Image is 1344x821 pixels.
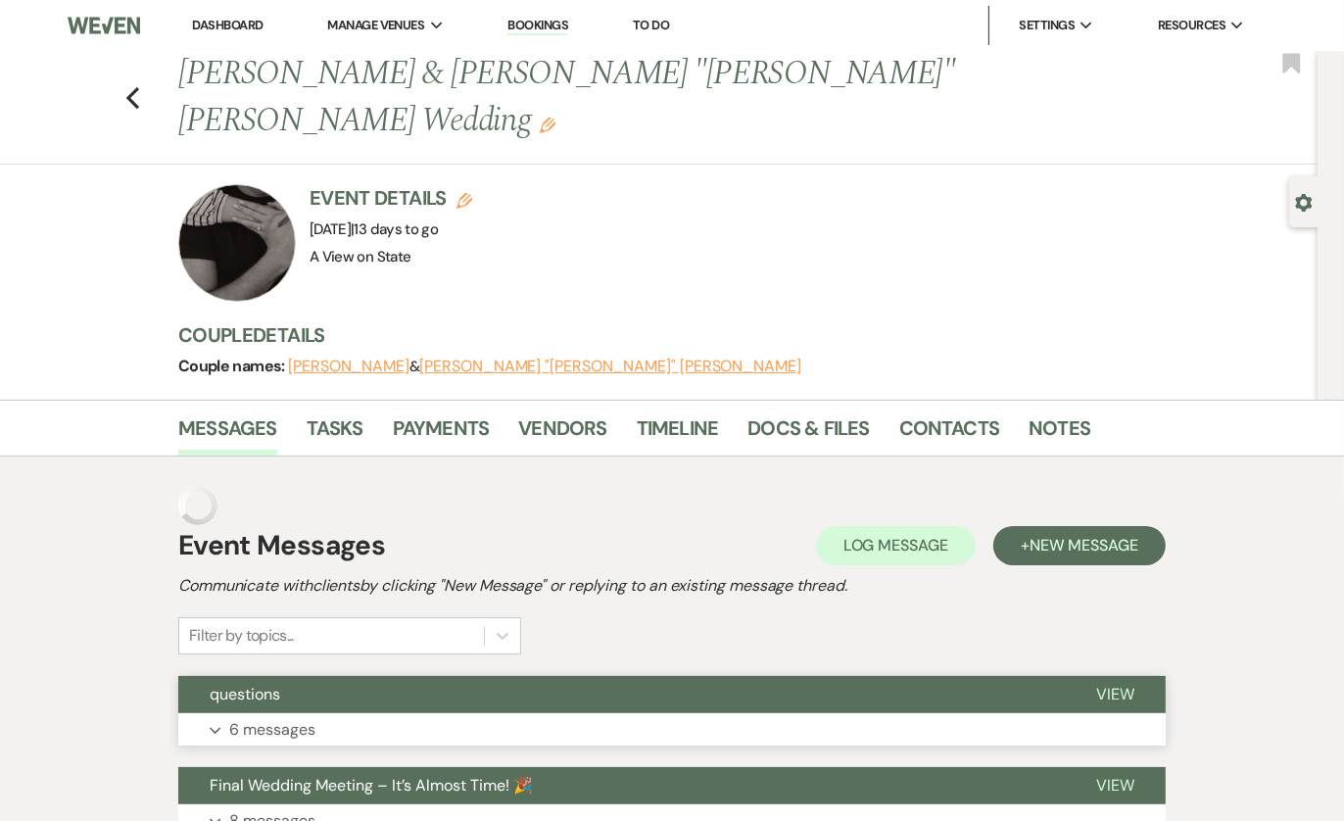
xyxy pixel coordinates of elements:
a: Bookings [507,17,568,35]
button: View [1065,767,1166,804]
img: loading spinner [178,486,217,525]
h3: Couple Details [178,321,1275,349]
h1: [PERSON_NAME] & [PERSON_NAME] "[PERSON_NAME]" [PERSON_NAME] Wedding [178,51,1056,144]
img: Weven Logo [68,5,141,46]
span: Final Wedding Meeting – It’s Almost Time! 🎉 [210,775,533,796]
span: Couple names: [178,356,288,376]
a: Contacts [899,412,1000,456]
div: Filter by topics... [189,624,294,648]
button: [PERSON_NAME] [288,359,409,374]
button: [PERSON_NAME] "[PERSON_NAME]" [PERSON_NAME] [419,359,801,374]
button: Open lead details [1295,192,1313,211]
span: 13 days to go [355,219,439,239]
a: Dashboard [192,17,263,33]
button: questions [178,676,1065,713]
h3: Event Details [310,184,472,212]
span: A View on State [310,247,410,266]
span: View [1096,684,1134,704]
a: Timeline [637,412,719,456]
button: Final Wedding Meeting – It’s Almost Time! 🎉 [178,767,1065,804]
h2: Communicate with clients by clicking "New Message" or replying to an existing message thread. [178,574,1166,598]
span: [DATE] [310,219,438,239]
a: Tasks [307,412,363,456]
a: To Do [633,17,669,33]
span: Settings [1019,16,1075,35]
a: Payments [393,412,490,456]
span: View [1096,775,1134,796]
p: 6 messages [229,717,315,743]
a: Docs & Files [747,412,869,456]
span: Resources [1158,16,1225,35]
a: Notes [1029,412,1090,456]
span: New Message [1030,535,1138,555]
span: Log Message [843,535,948,555]
button: 6 messages [178,713,1166,747]
button: View [1065,676,1166,713]
span: & [288,357,801,376]
button: Log Message [816,526,976,565]
button: +New Message [993,526,1166,565]
button: Edit [540,116,555,133]
h1: Event Messages [178,525,385,566]
span: Manage Venues [327,16,424,35]
span: | [351,219,438,239]
span: questions [210,684,280,704]
a: Vendors [518,412,606,456]
a: Messages [178,412,277,456]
